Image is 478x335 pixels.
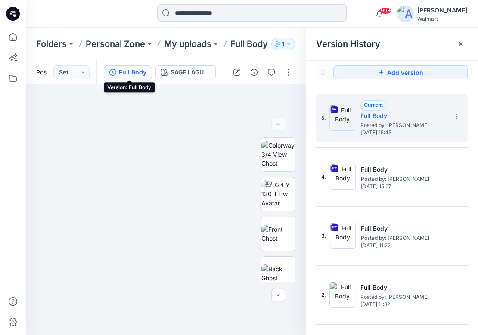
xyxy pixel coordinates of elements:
[271,38,295,50] button: 1
[164,38,211,50] a: My uploads
[329,105,355,131] img: Full Body
[261,264,295,282] img: Back Ghost
[361,234,447,242] span: Posted by: Carolina Haddad
[104,65,152,79] button: Full Body
[36,68,53,77] span: Posted [DATE] 15:45 by
[457,40,464,47] button: Close
[360,293,447,301] span: Posted by: Carolina Haddad
[119,68,146,77] div: Full Body
[230,38,268,50] p: Full Body
[360,301,447,307] span: [DATE] 11:32
[360,111,447,121] h5: Full Body
[379,7,392,14] span: 99+
[282,39,284,49] p: 1
[364,102,383,108] span: Current
[261,141,295,168] img: Colorway 3/4 View Ghost
[155,65,216,79] button: SAGE LAGUME
[361,175,447,183] span: Posted by: Carolina Haddad
[321,173,326,181] span: 4.
[261,180,295,208] img: 2024 Y 130 TT w Avatar
[329,282,355,308] img: Full Body
[397,5,414,22] img: avatar
[36,38,67,50] a: Folders
[360,121,447,130] span: Posted by: Carolina Haddad
[360,130,447,136] span: [DATE] 15:45
[171,68,210,77] div: SAGE LAGUME
[417,16,467,22] div: Walmart
[361,164,447,175] h5: Full Body
[330,164,356,190] img: Full Body
[333,65,468,79] button: Add version
[360,282,447,293] h5: Full Body
[86,38,145,50] a: Personal Zone
[321,114,326,122] span: 5.
[361,223,447,234] h5: Full Body
[361,242,447,248] span: [DATE] 11:22
[316,65,330,79] button: Show Hidden Versions
[321,232,326,240] span: 3.
[321,291,326,299] span: 2.
[316,39,380,49] span: Version History
[361,183,447,189] span: [DATE] 15:37
[417,5,467,16] div: [PERSON_NAME]
[330,223,356,249] img: Full Body
[247,65,261,79] button: Details
[261,225,295,243] img: Front Ghost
